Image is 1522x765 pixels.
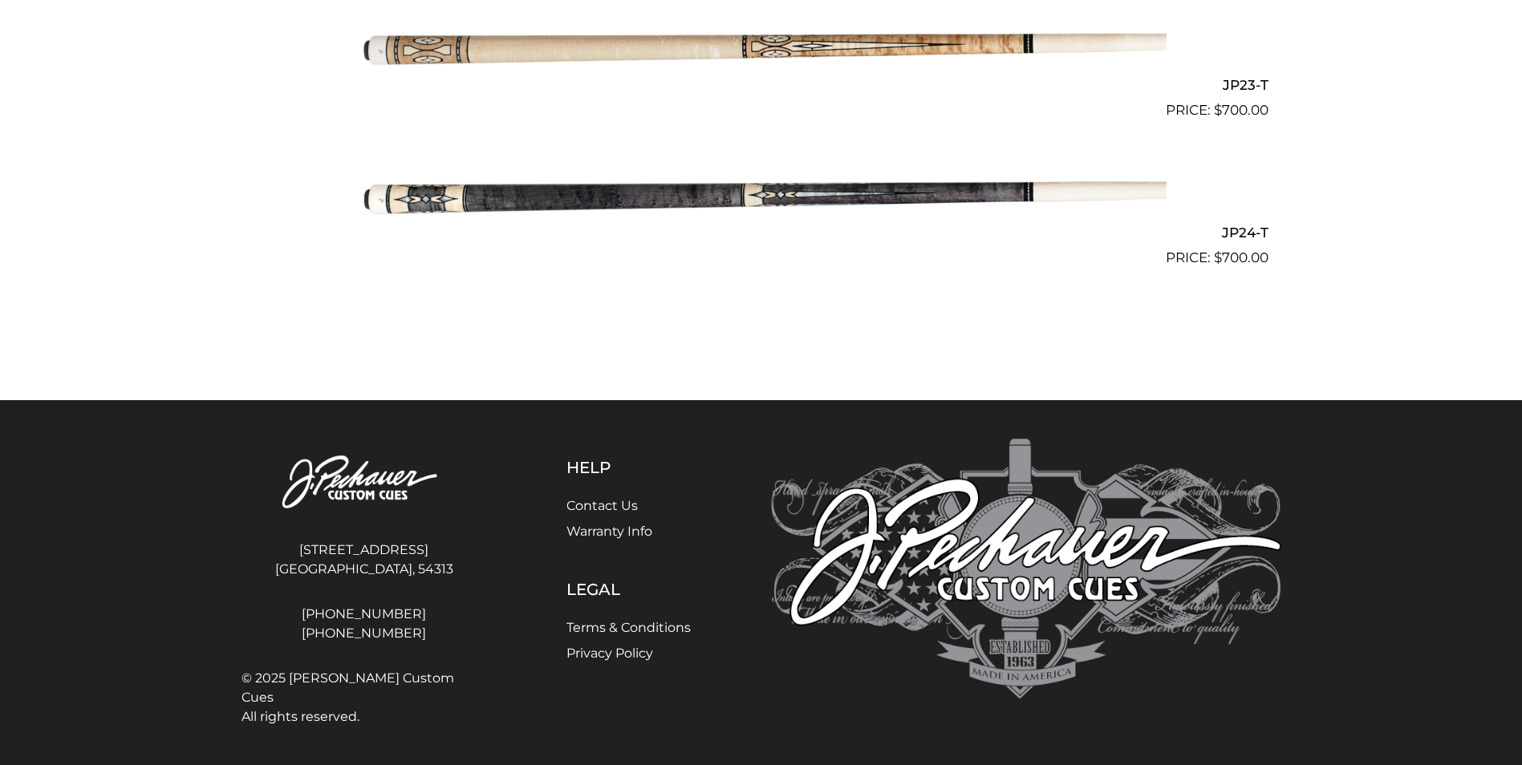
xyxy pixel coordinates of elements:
[1214,102,1268,118] bdi: 700.00
[254,218,1268,248] h2: JP24-T
[241,439,487,528] img: Pechauer Custom Cues
[566,498,638,513] a: Contact Us
[771,439,1281,699] img: Pechauer Custom Cues
[566,620,691,635] a: Terms & Conditions
[241,624,487,643] a: [PHONE_NUMBER]
[1214,102,1222,118] span: $
[241,534,487,585] address: [STREET_ADDRESS] [GEOGRAPHIC_DATA], 54313
[356,127,1167,262] img: JP24-T
[566,580,691,599] h5: Legal
[566,458,691,477] h5: Help
[241,669,487,727] span: © 2025 [PERSON_NAME] Custom Cues All rights reserved.
[1214,249,1268,265] bdi: 700.00
[254,70,1268,99] h2: JP23-T
[1214,249,1222,265] span: $
[241,605,487,624] a: [PHONE_NUMBER]
[566,524,652,539] a: Warranty Info
[566,646,653,661] a: Privacy Policy
[254,127,1268,269] a: JP24-T $700.00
